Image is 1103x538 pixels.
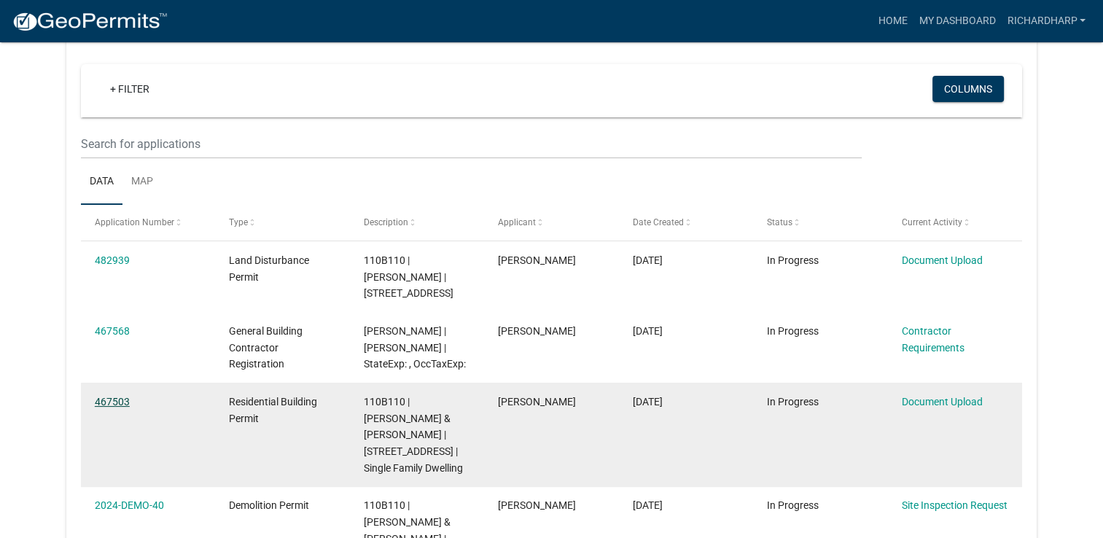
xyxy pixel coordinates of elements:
[498,254,576,266] span: Richard Harp
[484,205,618,240] datatable-header-cell: Applicant
[767,499,819,511] span: In Progress
[633,396,663,408] span: 08/21/2025
[364,325,466,370] span: Ronald Franklin Kittle | Ronald Kittle | StateExp: , OccTaxExp:
[767,396,819,408] span: In Progress
[633,254,663,266] span: 09/23/2025
[901,396,982,408] a: Document Upload
[498,217,536,227] span: Applicant
[95,499,164,511] a: 2024-DEMO-40
[767,254,819,266] span: In Progress
[95,254,130,266] a: 482939
[81,205,215,240] datatable-header-cell: Application Number
[901,499,1007,511] a: Site Inspection Request
[901,325,964,354] a: Contractor Requirements
[872,7,913,35] a: Home
[81,129,862,159] input: Search for applications
[767,217,792,227] span: Status
[229,325,303,370] span: General Building Contractor Registration
[618,205,752,240] datatable-header-cell: Date Created
[364,396,463,474] span: 110B110 | HARP RICHARD R & WENDY W | 1041 CROOKED CREEK RD | Single Family Dwelling
[633,325,663,337] span: 08/21/2025
[122,159,162,206] a: Map
[81,159,122,206] a: Data
[98,76,161,102] a: + Filter
[229,254,309,283] span: Land Disturbance Permit
[95,396,130,408] a: 467503
[95,325,130,337] a: 467568
[633,217,684,227] span: Date Created
[1001,7,1091,35] a: RichardHarp
[901,217,962,227] span: Current Activity
[932,76,1004,102] button: Columns
[753,205,887,240] datatable-header-cell: Status
[901,254,982,266] a: Document Upload
[215,205,349,240] datatable-header-cell: Type
[498,325,576,337] span: Richard Harp
[229,499,309,511] span: Demolition Permit
[887,205,1021,240] datatable-header-cell: Current Activity
[913,7,1001,35] a: My Dashboard
[350,205,484,240] datatable-header-cell: Description
[229,217,248,227] span: Type
[498,396,576,408] span: Richard Harp
[633,499,663,511] span: 10/17/2024
[767,325,819,337] span: In Progress
[229,396,317,424] span: Residential Building Permit
[498,499,576,511] span: Richard Harp
[364,254,453,300] span: 110B110 | Richard R. Harp | 1041 CROOKED CREEK RD
[95,217,174,227] span: Application Number
[364,217,408,227] span: Description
